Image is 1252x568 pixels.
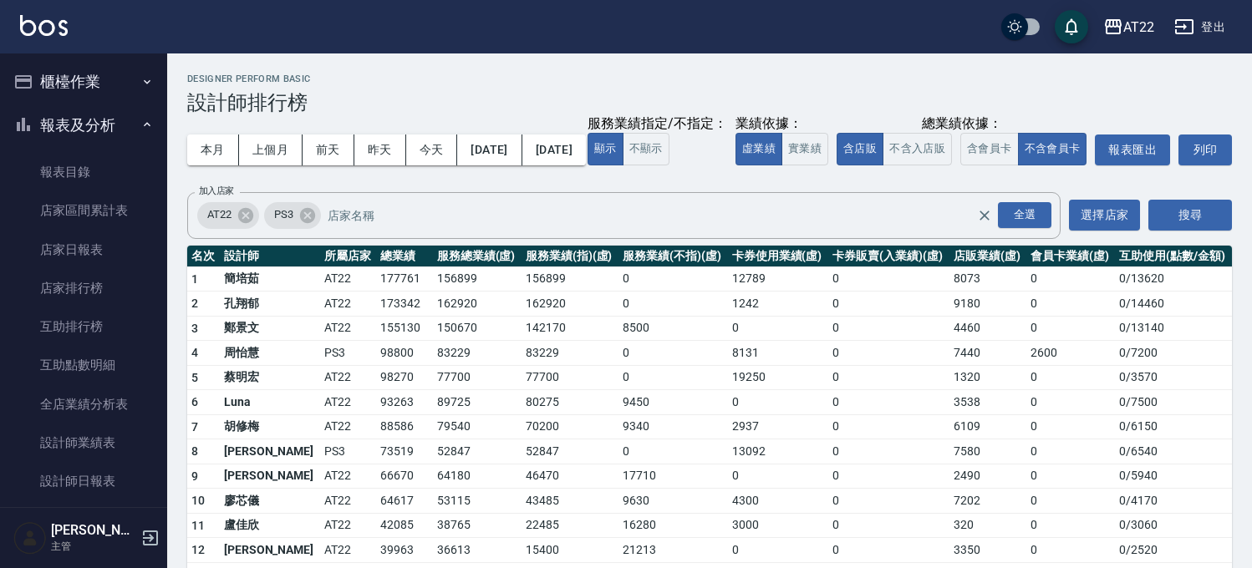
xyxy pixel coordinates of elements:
td: 0 / 6150 [1115,414,1232,439]
td: 鄭景文 [220,316,320,341]
td: [PERSON_NAME] [220,439,320,464]
td: 42085 [376,513,432,538]
th: 卡券使用業績(虛) [728,246,828,267]
button: 虛業績 [735,133,782,165]
td: 142170 [522,316,618,341]
td: 0 [828,538,949,563]
td: 162920 [522,292,618,317]
div: 業績依據： [735,115,828,133]
td: AT22 [320,365,376,390]
th: 總業績 [376,246,432,267]
td: [PERSON_NAME] [220,464,320,489]
a: 報表匯出 [1095,134,1170,165]
td: 9630 [618,489,728,514]
a: 店家日報表 [7,231,160,269]
td: 13092 [728,439,828,464]
td: 2490 [949,464,1026,489]
td: 0 [828,316,949,341]
button: 顯示 [588,133,623,165]
a: 互助點數明細 [7,346,160,384]
span: 10 [191,494,206,507]
a: 設計師日報表 [7,462,160,500]
td: 孔翔郁 [220,292,320,317]
th: 卡券販賣(入業績)(虛) [828,246,949,267]
td: 73519 [376,439,432,464]
td: 16280 [618,513,728,538]
td: 0 / 13620 [1115,266,1232,292]
td: 3000 [728,513,828,538]
td: 0 [828,513,949,538]
button: 實業績 [781,133,828,165]
td: 98800 [376,341,432,366]
td: 3350 [949,538,1026,563]
td: 0 / 7200 [1115,341,1232,366]
div: PS3 [264,202,321,229]
td: 0 [828,464,949,489]
th: 設計師 [220,246,320,267]
td: AT22 [320,464,376,489]
td: 9340 [618,414,728,439]
td: AT22 [320,390,376,415]
td: 156899 [522,266,618,292]
td: 155130 [376,316,432,341]
td: 0 [1026,365,1115,390]
h2: Designer Perform Basic [187,74,1232,84]
td: 15400 [522,538,618,563]
div: AT22 [197,202,259,229]
td: 周怡慧 [220,341,320,366]
td: 0 / 3060 [1115,513,1232,538]
td: 93263 [376,390,432,415]
td: 0 [828,292,949,317]
td: 64180 [433,464,522,489]
td: 0 / 2520 [1115,538,1232,563]
td: 177761 [376,266,432,292]
button: [DATE] [457,134,522,165]
td: 0 [1026,292,1115,317]
span: 4 [191,346,198,359]
button: 上個月 [239,134,303,165]
td: 98270 [376,365,432,390]
td: 7202 [949,489,1026,514]
td: 0 [1026,390,1115,415]
button: 列印 [1178,134,1232,165]
button: 昨天 [354,134,406,165]
button: 不含會員卡 [1018,133,1087,165]
td: 簡培茹 [220,266,320,292]
td: 0 [828,414,949,439]
td: 蔡明宏 [220,365,320,390]
td: AT22 [320,513,376,538]
th: 服務業績(指)(虛) [522,246,618,267]
td: 79540 [433,414,522,439]
td: 0 [618,292,728,317]
td: 6109 [949,414,1026,439]
td: 0 [828,489,949,514]
a: 設計師業績分析表 [7,500,160,539]
input: 店家名稱 [323,200,1007,230]
td: 0 / 5940 [1115,464,1232,489]
a: 全店業績分析表 [7,385,160,423]
button: 本月 [187,134,239,165]
td: 0 / 14460 [1115,292,1232,317]
td: 83229 [433,341,522,366]
td: 52847 [522,439,618,464]
td: 0 [728,390,828,415]
button: Open [995,199,1055,231]
td: 0 [828,390,949,415]
td: 盧佳欣 [220,513,320,538]
td: AT22 [320,266,376,292]
td: Luna [220,390,320,415]
td: 0 [1026,439,1115,464]
a: 報表目錄 [7,153,160,191]
td: 80275 [522,390,618,415]
a: 店家排行榜 [7,269,160,307]
button: 今天 [406,134,458,165]
span: AT22 [197,206,242,223]
td: 46470 [522,464,618,489]
td: 8073 [949,266,1026,292]
td: 0 [1026,538,1115,563]
td: 0 / 13140 [1115,316,1232,341]
img: Person [13,521,47,555]
td: 70200 [522,414,618,439]
td: 83229 [522,341,618,366]
td: 53115 [433,489,522,514]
